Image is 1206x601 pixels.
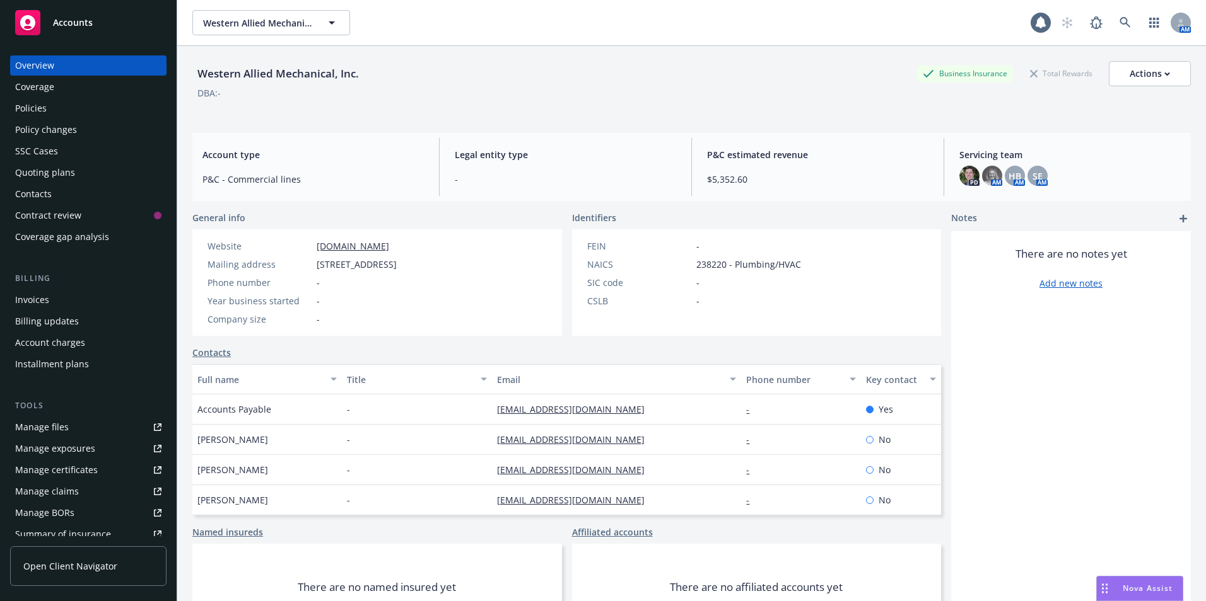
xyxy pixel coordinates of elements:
[879,433,891,446] span: No
[10,98,167,118] a: Policies
[497,433,655,445] a: [EMAIL_ADDRESS][DOMAIN_NAME]
[492,364,742,394] button: Email
[197,433,268,446] span: [PERSON_NAME]
[208,312,312,326] div: Company size
[10,120,167,140] a: Policy changes
[696,294,700,307] span: -
[696,276,700,289] span: -
[208,239,312,253] div: Website
[455,148,676,161] span: Legal entity type
[197,463,268,476] span: [PERSON_NAME]
[197,86,221,100] div: DBA: -
[982,166,1002,186] img: photo
[497,403,655,415] a: [EMAIL_ADDRESS][DOMAIN_NAME]
[317,312,320,326] span: -
[10,354,167,374] a: Installment plans
[1123,583,1173,593] span: Nova Assist
[455,173,676,186] span: -
[10,333,167,353] a: Account charges
[15,163,75,183] div: Quoting plans
[23,559,117,573] span: Open Client Navigator
[298,580,456,595] span: There are no named insured yet
[587,258,691,271] div: NAICS
[15,333,85,353] div: Account charges
[15,227,109,247] div: Coverage gap analysis
[497,464,655,476] a: [EMAIL_ADDRESS][DOMAIN_NAME]
[10,272,167,285] div: Billing
[347,373,472,386] div: Title
[10,503,167,523] a: Manage BORs
[197,493,268,507] span: [PERSON_NAME]
[746,403,759,415] a: -
[15,120,77,140] div: Policy changes
[53,18,93,28] span: Accounts
[879,493,891,507] span: No
[1039,277,1103,290] a: Add new notes
[197,403,271,416] span: Accounts Payable
[1016,246,1127,261] span: There are no notes yet
[1084,10,1109,35] a: Report a Bug
[587,239,691,253] div: FEIN
[746,494,759,506] a: -
[15,524,111,544] div: Summary of insurance
[959,166,980,186] img: photo
[1109,61,1191,86] button: Actions
[202,148,424,161] span: Account type
[10,438,167,459] a: Manage exposures
[15,481,79,501] div: Manage claims
[15,417,69,437] div: Manage files
[572,211,616,224] span: Identifiers
[15,503,74,523] div: Manage BORs
[10,227,167,247] a: Coverage gap analysis
[707,148,928,161] span: P&C estimated revenue
[1097,576,1113,600] div: Drag to move
[951,211,977,226] span: Notes
[1024,66,1099,81] div: Total Rewards
[10,524,167,544] a: Summary of insurance
[1113,10,1138,35] a: Search
[572,525,653,539] a: Affiliated accounts
[10,481,167,501] a: Manage claims
[347,433,350,446] span: -
[15,77,54,97] div: Coverage
[959,148,1181,161] span: Servicing team
[192,525,263,539] a: Named insureds
[317,294,320,307] span: -
[347,463,350,476] span: -
[707,173,928,186] span: $5,352.60
[861,364,941,394] button: Key contact
[696,239,700,253] span: -
[15,205,81,226] div: Contract review
[347,403,350,416] span: -
[10,5,167,40] a: Accounts
[497,373,723,386] div: Email
[192,66,364,82] div: Western Allied Mechanical, Inc.
[879,463,891,476] span: No
[587,276,691,289] div: SIC code
[1055,10,1080,35] a: Start snowing
[916,66,1014,81] div: Business Insurance
[10,184,167,204] a: Contacts
[10,77,167,97] a: Coverage
[497,494,655,506] a: [EMAIL_ADDRESS][DOMAIN_NAME]
[10,417,167,437] a: Manage files
[1142,10,1167,35] a: Switch app
[15,141,58,161] div: SSC Cases
[1130,62,1170,86] div: Actions
[208,276,312,289] div: Phone number
[317,240,389,252] a: [DOMAIN_NAME]
[746,433,759,445] a: -
[15,55,54,76] div: Overview
[670,580,843,595] span: There are no affiliated accounts yet
[1033,169,1043,183] span: SE
[317,276,320,289] span: -
[866,373,922,386] div: Key contact
[10,311,167,331] a: Billing updates
[587,294,691,307] div: CSLB
[192,10,350,35] button: Western Allied Mechanical, Inc.
[15,290,49,310] div: Invoices
[203,16,312,30] span: Western Allied Mechanical, Inc.
[15,98,47,118] div: Policies
[10,163,167,183] a: Quoting plans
